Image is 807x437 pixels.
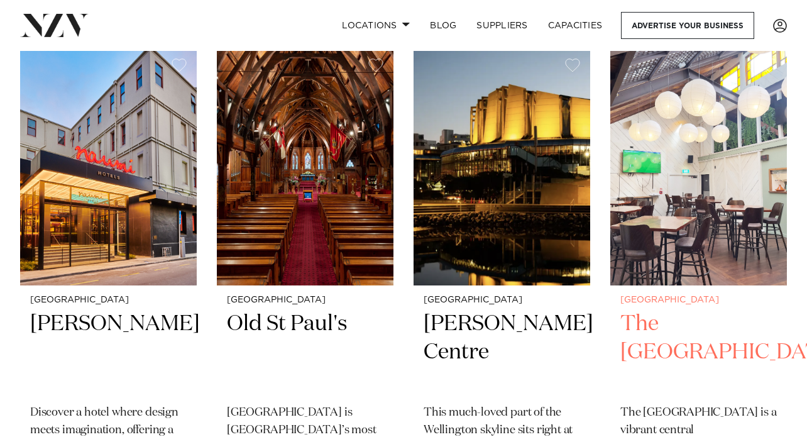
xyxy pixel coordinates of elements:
[227,310,383,395] h2: Old St Paul's
[424,296,580,305] small: [GEOGRAPHIC_DATA]
[20,14,89,36] img: nzv-logo.png
[420,12,466,39] a: BLOG
[620,310,777,395] h2: The [GEOGRAPHIC_DATA]
[30,296,187,305] small: [GEOGRAPHIC_DATA]
[227,296,383,305] small: [GEOGRAPHIC_DATA]
[620,296,777,305] small: [GEOGRAPHIC_DATA]
[621,12,754,39] a: Advertise your business
[30,310,187,395] h2: [PERSON_NAME]
[538,12,613,39] a: Capacities
[466,12,537,39] a: SUPPLIERS
[332,12,420,39] a: Locations
[424,310,580,395] h2: [PERSON_NAME] Centre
